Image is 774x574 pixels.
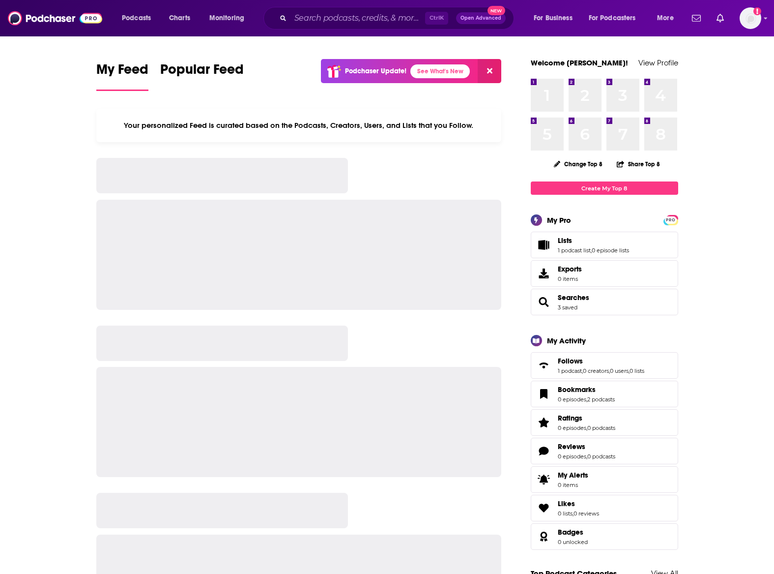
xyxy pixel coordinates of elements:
[410,64,470,78] a: See What's New
[587,396,615,403] a: 2 podcasts
[456,12,506,24] button: Open AdvancedNew
[209,11,244,25] span: Monitoring
[531,181,678,195] a: Create My Top 8
[558,510,573,517] a: 0 lists
[558,442,585,451] span: Reviews
[558,265,582,273] span: Exports
[531,260,678,287] a: Exports
[558,528,583,537] span: Badges
[8,9,102,28] img: Podchaser - Follow, Share and Rate Podcasts
[534,11,573,25] span: For Business
[547,215,571,225] div: My Pro
[531,381,678,407] span: Bookmarks
[586,396,587,403] span: ,
[534,444,554,458] a: Reviews
[558,453,586,460] a: 0 episodes
[534,387,554,401] a: Bookmarks
[583,367,609,374] a: 0 creators
[558,385,615,394] a: Bookmarks
[548,158,609,170] button: Change Top 8
[558,357,644,365] a: Follows
[558,275,582,282] span: 0 items
[591,247,592,254] span: ,
[160,61,244,91] a: Popular Feed
[558,396,586,403] a: 0 episodes
[657,11,674,25] span: More
[630,367,644,374] a: 0 lists
[534,530,554,544] a: Badges
[558,367,582,374] a: 1 podcast
[558,304,577,311] a: 3 saved
[169,11,190,25] span: Charts
[558,499,575,508] span: Likes
[753,7,761,15] svg: Add a profile image
[558,414,615,423] a: Ratings
[558,499,599,508] a: Likes
[665,216,677,224] span: PRO
[531,438,678,464] span: Reviews
[638,58,678,67] a: View Profile
[531,466,678,493] a: My Alerts
[558,482,588,488] span: 0 items
[587,424,615,431] a: 0 podcasts
[534,416,554,429] a: Ratings
[531,352,678,379] span: Follows
[573,510,599,517] a: 0 reviews
[586,424,587,431] span: ,
[688,10,705,27] a: Show notifications dropdown
[547,336,586,345] div: My Activity
[573,510,573,517] span: ,
[558,539,588,545] a: 0 unlocked
[558,471,588,480] span: My Alerts
[531,232,678,258] span: Lists
[616,154,660,174] button: Share Top 8
[531,523,678,550] span: Badges
[589,11,636,25] span: For Podcasters
[534,473,554,486] span: My Alerts
[558,528,588,537] a: Badges
[582,367,583,374] span: ,
[629,367,630,374] span: ,
[96,61,148,91] a: My Feed
[558,247,591,254] a: 1 podcast list
[558,385,596,394] span: Bookmarks
[740,7,761,29] img: User Profile
[534,501,554,515] a: Likes
[487,6,505,15] span: New
[587,453,615,460] a: 0 podcasts
[558,414,582,423] span: Ratings
[122,11,151,25] span: Podcasts
[160,61,244,84] span: Popular Feed
[558,293,589,302] a: Searches
[273,7,523,30] div: Search podcasts, credits, & more...
[558,236,629,245] a: Lists
[558,442,615,451] a: Reviews
[460,16,501,21] span: Open Advanced
[592,247,629,254] a: 0 episode lists
[586,453,587,460] span: ,
[650,10,686,26] button: open menu
[96,61,148,84] span: My Feed
[558,424,586,431] a: 0 episodes
[345,67,406,75] p: Podchaser Update!
[527,10,585,26] button: open menu
[740,7,761,29] span: Logged in as anna.andree
[534,295,554,309] a: Searches
[96,109,502,142] div: Your personalized Feed is curated based on the Podcasts, Creators, Users, and Lists that you Follow.
[531,495,678,521] span: Likes
[534,238,554,252] a: Lists
[115,10,164,26] button: open menu
[558,236,572,245] span: Lists
[713,10,728,27] a: Show notifications dropdown
[531,289,678,315] span: Searches
[609,367,610,374] span: ,
[290,10,425,26] input: Search podcasts, credits, & more...
[582,10,650,26] button: open menu
[558,357,583,365] span: Follows
[665,216,677,223] a: PRO
[202,10,257,26] button: open menu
